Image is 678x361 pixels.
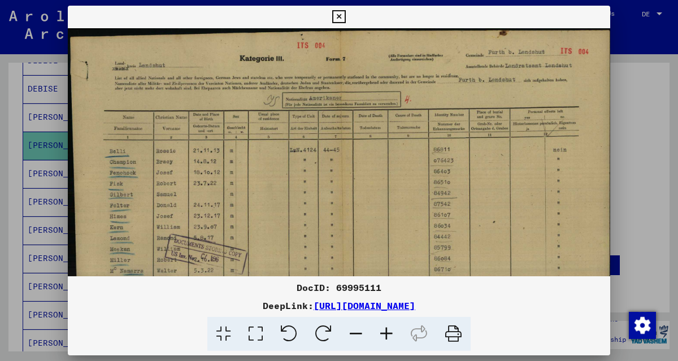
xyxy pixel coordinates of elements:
font: DeepLink: [263,300,314,311]
div: Change consent [628,311,655,338]
img: Change consent [629,312,656,339]
font: DocID: 69995111 [297,282,381,293]
a: [URL][DOMAIN_NAME] [314,300,415,311]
